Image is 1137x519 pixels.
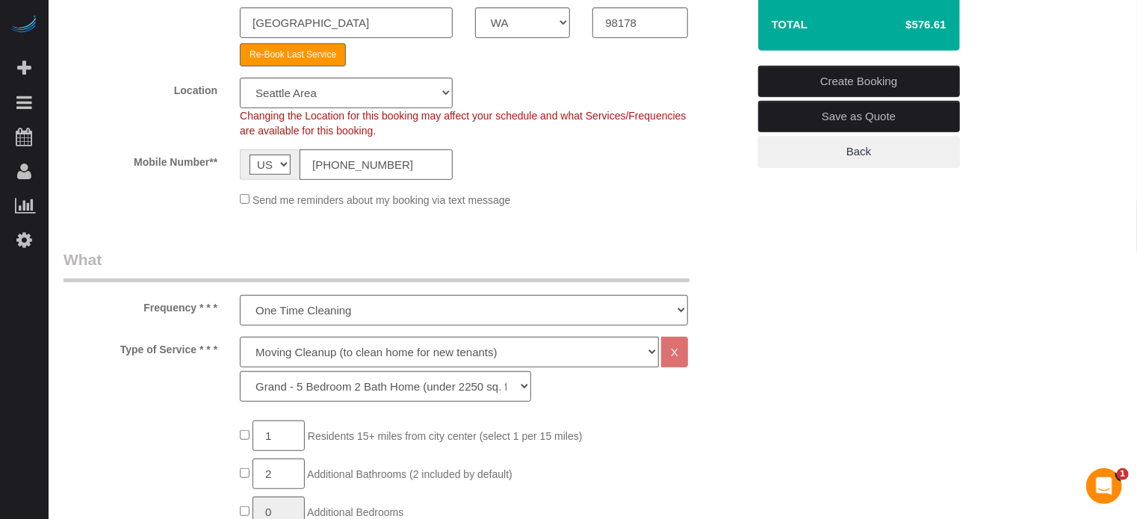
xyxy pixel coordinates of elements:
[9,15,39,36] img: Automaid Logo
[1117,468,1129,480] span: 1
[592,7,687,38] input: Zip Code**
[52,337,229,357] label: Type of Service * * *
[1086,468,1122,504] iframe: Intercom live chat
[758,101,960,132] a: Save as Quote
[772,18,808,31] strong: Total
[300,149,453,180] input: Mobile Number**
[52,295,229,315] label: Frequency * * *
[308,430,583,442] span: Residents 15+ miles from city center (select 1 per 15 miles)
[52,149,229,170] label: Mobile Number**
[307,506,403,518] span: Additional Bedrooms
[253,194,511,206] span: Send me reminders about my booking via text message
[307,468,512,480] span: Additional Bathrooms (2 included by default)
[240,43,346,66] button: Re-Book Last Service
[758,136,960,167] a: Back
[240,110,686,137] span: Changing the Location for this booking may affect your schedule and what Services/Frequencies are...
[861,19,946,31] h4: $576.61
[758,66,960,97] a: Create Booking
[52,78,229,98] label: Location
[63,249,690,282] legend: What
